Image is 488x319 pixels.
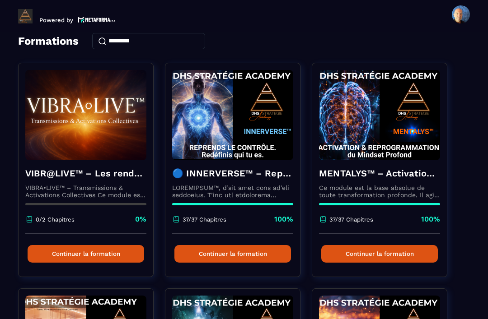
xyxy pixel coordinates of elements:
button: Continuer la formation [28,245,144,263]
p: Powered by [39,17,73,23]
h4: MENTALYS™ – Activation & Reprogrammation du Mindset Profond [319,167,440,180]
p: 0% [135,214,146,224]
p: LOREMIPSUM™, d’sit amet cons ad’eli seddoeius. T’inc utl etdolorema aliquaeni ad minimveniamqui n... [172,184,293,199]
a: formation-background🔵 INNERVERSE™ – Reprogrammation Quantique & Activation du Soi RéelLOREMIPSUM™... [165,63,312,288]
h4: Formations [18,35,79,47]
h4: 🔵 INNERVERSE™ – Reprogrammation Quantique & Activation du Soi Réel [172,167,293,180]
a: formation-backgroundVIBR@LIVE™ – Les rendez-vous d’intégration vivanteVIBRA•LIVE™ – Transmissions... [18,63,165,288]
p: 0/2 Chapitres [36,216,75,223]
p: 100% [274,214,293,224]
img: logo-branding [18,9,33,23]
p: VIBRA•LIVE™ – Transmissions & Activations Collectives Ce module est un espace vivant. [PERSON_NAM... [25,184,146,199]
a: formation-backgroundMENTALYS™ – Activation & Reprogrammation du Mindset ProfondCe module est la b... [312,63,459,288]
p: 37/37 Chapitres [329,216,373,223]
button: Continuer la formation [174,245,291,263]
p: Ce module est la base absolue de toute transformation profonde. Il agit comme une activation du n... [319,184,440,199]
p: 37/37 Chapitres [183,216,226,223]
img: formation-background [25,70,146,160]
img: formation-background [319,70,440,160]
img: formation-background [172,70,293,160]
button: Continuer la formation [321,245,438,263]
img: logo [78,16,116,23]
h4: VIBR@LIVE™ – Les rendez-vous d’intégration vivante [25,167,146,180]
p: 100% [421,214,440,224]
